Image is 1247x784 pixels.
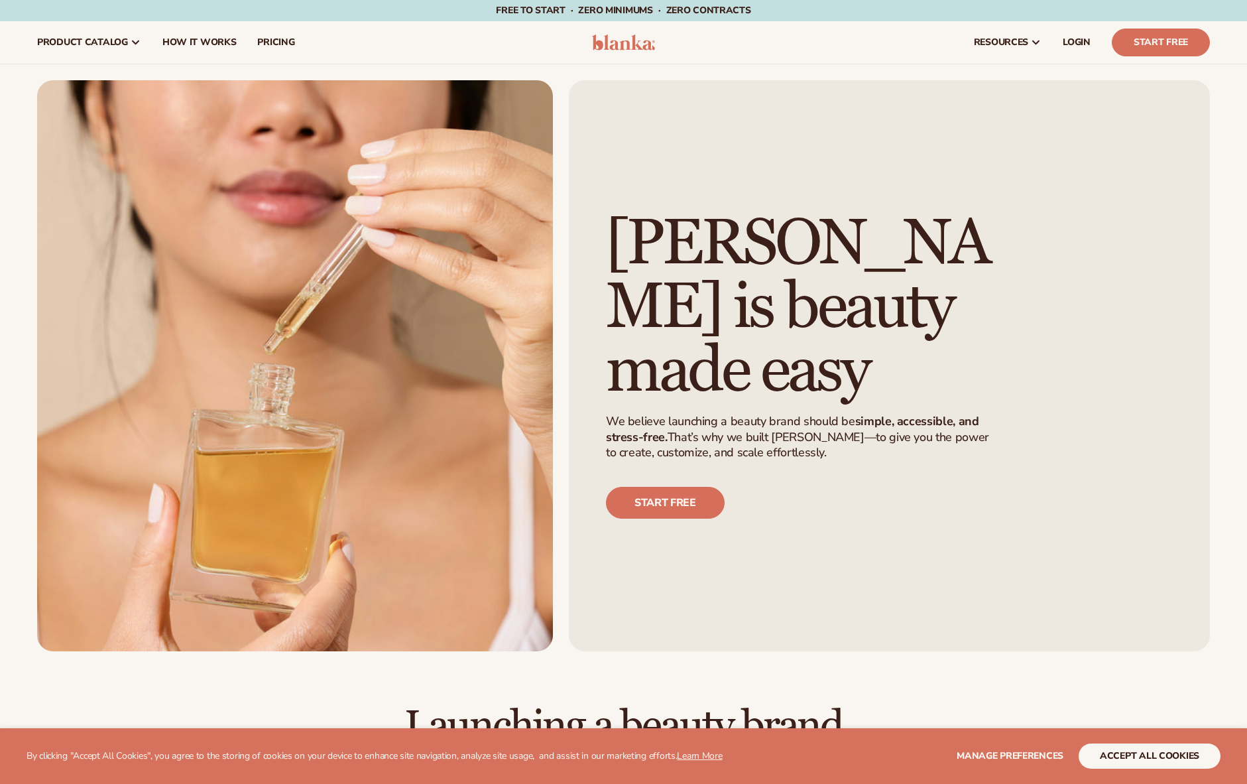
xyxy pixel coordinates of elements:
[957,750,1063,762] span: Manage preferences
[606,212,1009,403] h1: [PERSON_NAME] is beauty made easy
[963,21,1052,64] a: resources
[162,37,237,48] span: How It Works
[1052,21,1101,64] a: LOGIN
[1063,37,1091,48] span: LOGIN
[606,414,1001,460] p: We believe launching a beauty brand should be That’s why we built [PERSON_NAME]—to give you the p...
[496,4,750,17] span: Free to start · ZERO minimums · ZERO contracts
[592,34,655,50] img: logo
[957,744,1063,769] button: Manage preferences
[1112,29,1210,56] a: Start Free
[974,37,1028,48] span: resources
[257,37,294,48] span: pricing
[27,751,723,762] p: By clicking "Accept All Cookies", you agree to the storing of cookies on your device to enhance s...
[247,21,305,64] a: pricing
[152,21,247,64] a: How It Works
[27,21,152,64] a: product catalog
[677,750,722,762] a: Learn More
[37,80,553,651] img: Female smiling with serum bottle.
[606,487,725,519] a: Start free
[1079,744,1220,769] button: accept all cookies
[606,413,979,444] strong: simple, accessible, and stress-free.
[37,37,128,48] span: product catalog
